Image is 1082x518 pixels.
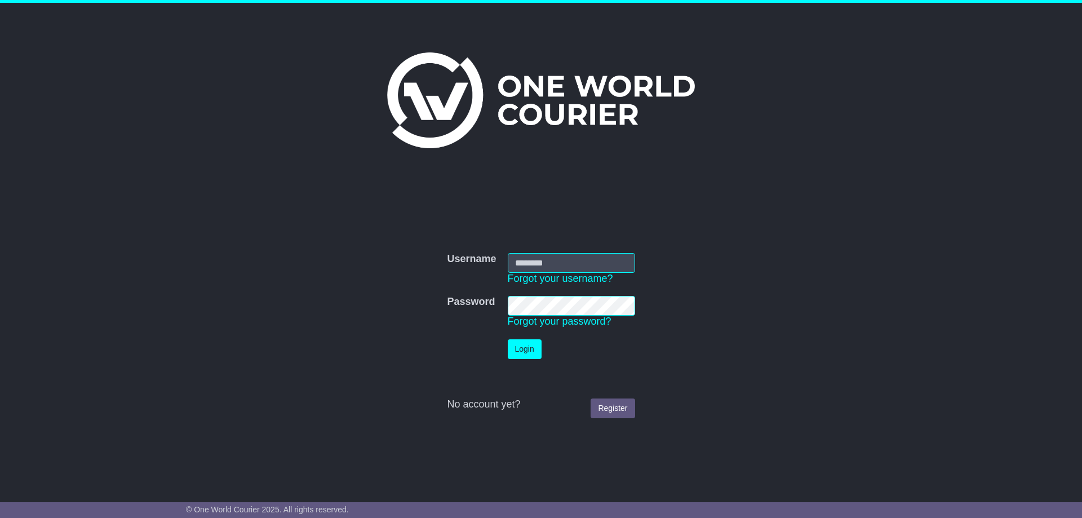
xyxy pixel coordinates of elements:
label: Username [447,253,496,265]
img: One World [387,52,695,148]
div: No account yet? [447,399,635,411]
label: Password [447,296,495,308]
a: Forgot your password? [508,316,611,327]
a: Forgot your username? [508,273,613,284]
span: © One World Courier 2025. All rights reserved. [186,505,349,514]
button: Login [508,339,542,359]
a: Register [591,399,635,418]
